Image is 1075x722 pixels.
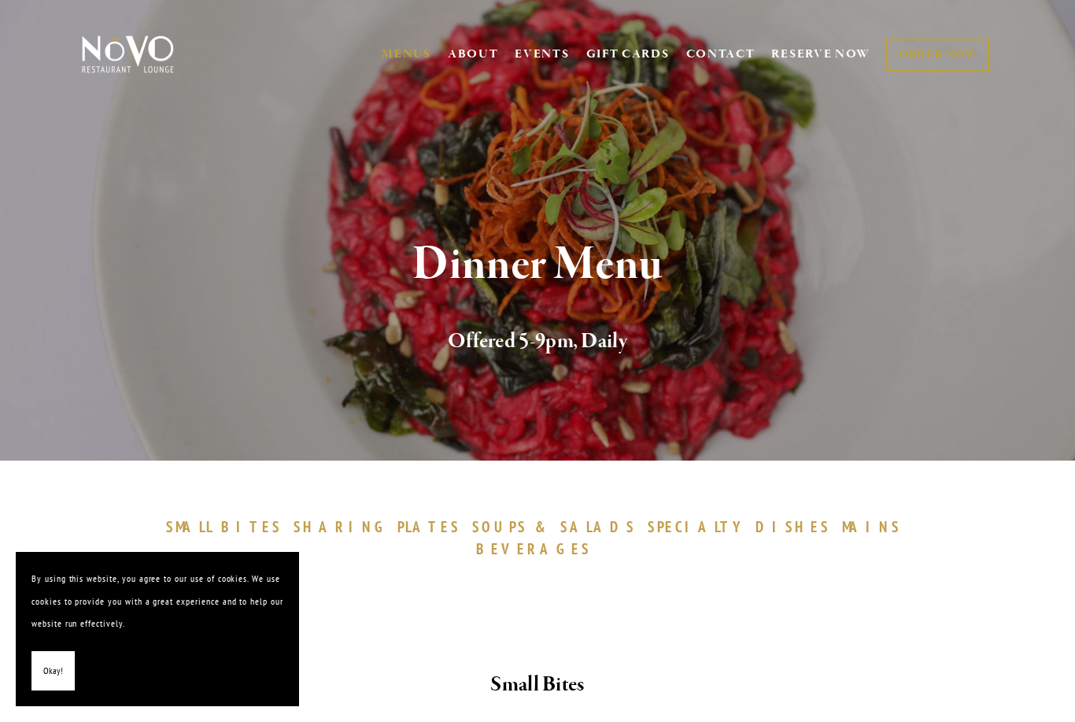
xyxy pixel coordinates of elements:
[166,517,290,536] a: SMALLBITES
[106,239,969,291] h1: Dinner Menu
[382,46,431,62] a: MENUS
[79,35,177,74] img: Novo Restaurant &amp; Lounge
[294,517,468,536] a: SHARINGPLATES
[648,517,748,536] span: SPECIALTY
[535,517,552,536] span: &
[294,517,390,536] span: SHARING
[448,46,499,62] a: ABOUT
[166,517,213,536] span: SMALL
[31,651,75,691] button: Okay!
[221,517,282,536] span: BITES
[560,517,636,536] span: SALADS
[472,517,643,536] a: SOUPS&SALADS
[476,539,599,558] a: BEVERAGES
[686,39,755,69] a: CONTACT
[472,517,527,536] span: SOUPS
[755,517,830,536] span: DISHES
[31,568,283,635] p: By using this website, you agree to our use of cookies. We use cookies to provide you with a grea...
[397,517,461,536] span: PLATES
[476,539,591,558] span: BEVERAGES
[515,46,569,62] a: EVENTS
[842,517,909,536] a: MAINS
[886,39,989,71] a: ORDER NOW
[648,517,838,536] a: SPECIALTYDISHES
[43,660,63,683] span: Okay!
[842,517,901,536] span: MAINS
[771,39,870,69] a: RESERVE NOW
[490,671,584,698] strong: Small Bites
[106,325,969,358] h2: Offered 5-9pm, Daily
[586,39,670,69] a: GIFT CARDS
[16,552,299,706] section: Cookie banner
